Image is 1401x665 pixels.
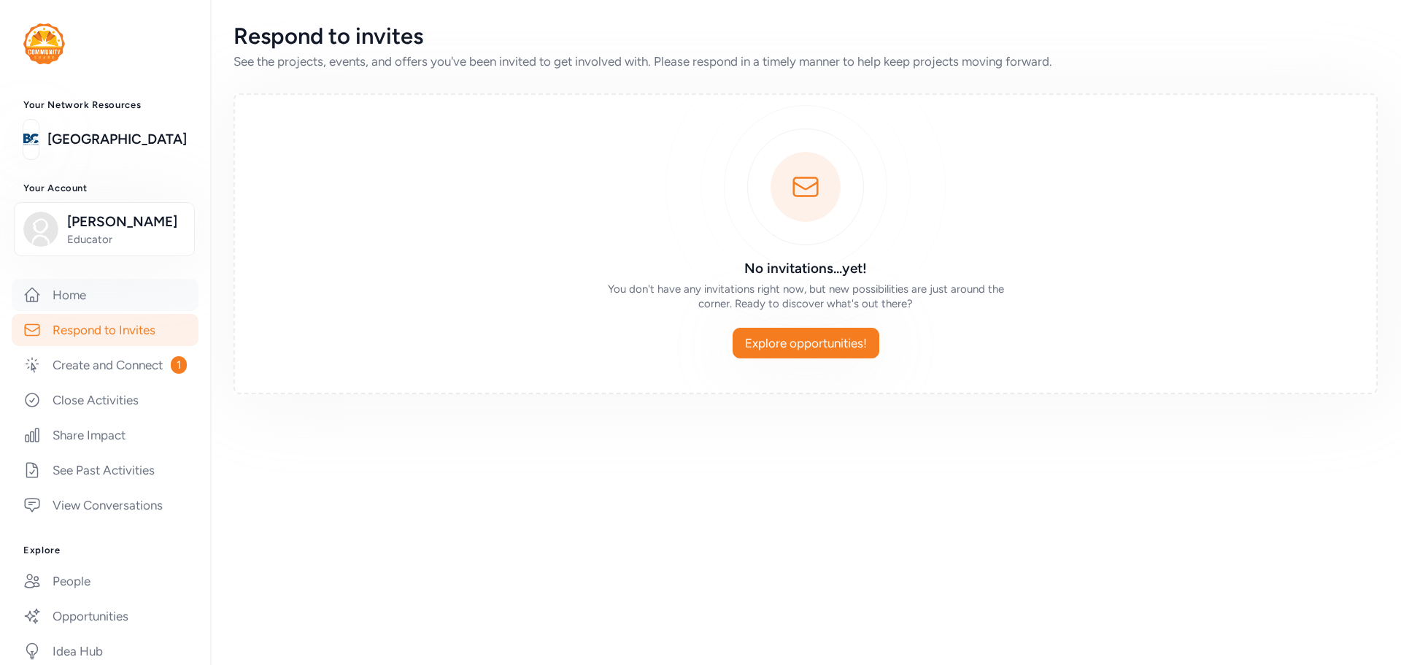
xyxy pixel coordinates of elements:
[233,23,1378,50] div: Respond to invites
[12,279,198,311] a: Home
[745,334,867,352] span: Explore opportunities!
[12,600,198,632] a: Opportunities
[23,23,65,64] img: logo
[14,202,195,256] button: [PERSON_NAME]Educator
[67,212,185,232] span: [PERSON_NAME]
[733,328,879,358] a: Explore opportunities!
[47,129,187,150] a: [GEOGRAPHIC_DATA]
[12,349,198,381] a: Create and Connect1
[12,565,198,597] a: People
[23,545,187,556] h3: Explore
[595,282,1016,311] div: You don't have any invitations right now, but new possibilities are just around the corner. Ready...
[733,328,879,358] button: Explore opportunities!
[171,356,187,374] span: 1
[12,314,198,346] a: Respond to Invites
[595,258,1016,279] h3: No invitations...yet!
[23,123,39,155] img: logo
[67,232,185,247] span: Educator
[12,419,198,451] a: Share Impact
[233,53,1378,70] div: See the projects, events, and offers you've been invited to get involved with. Please respond in ...
[23,99,187,111] h3: Your Network Resources
[12,384,198,416] a: Close Activities
[12,454,198,486] a: See Past Activities
[23,182,187,194] h3: Your Account
[12,489,198,521] a: View Conversations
